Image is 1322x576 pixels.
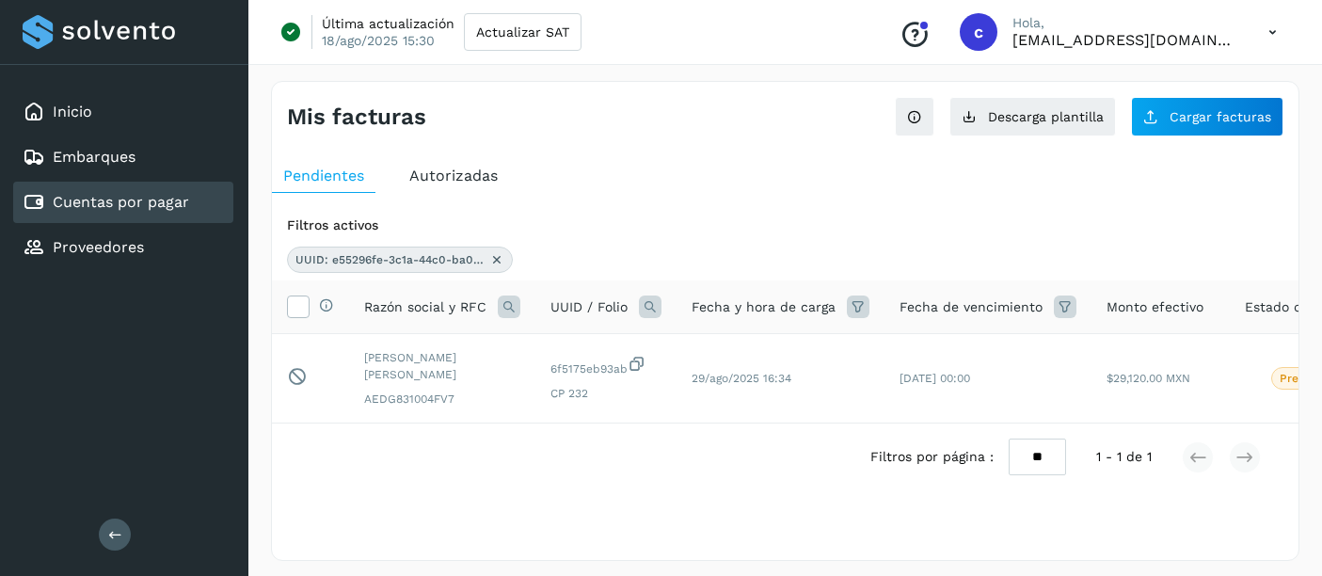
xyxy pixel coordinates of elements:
[1131,97,1283,136] button: Cargar facturas
[870,447,994,467] span: Filtros por página :
[900,297,1043,317] span: Fecha de vencimiento
[53,238,144,256] a: Proveedores
[692,372,791,385] span: 29/ago/2025 16:34
[1107,297,1203,317] span: Monto efectivo
[364,349,520,383] span: [PERSON_NAME] [PERSON_NAME]
[287,104,426,131] h4: Mis facturas
[322,15,454,32] p: Última actualización
[287,247,513,273] div: UUID: e55296fe-3c1a-44c0-ba0e-6f5175eb93ab
[988,110,1104,123] span: Descarga plantilla
[1012,31,1238,49] p: cxp1@53cargo.com
[322,32,435,49] p: 18/ago/2025 15:30
[1107,372,1190,385] span: $29,120.00 MXN
[550,385,661,402] span: CP 232
[900,372,970,385] span: [DATE] 00:00
[53,103,92,120] a: Inicio
[692,297,836,317] span: Fecha y hora de carga
[364,297,486,317] span: Razón social y RFC
[287,216,1283,235] div: Filtros activos
[364,391,520,408] span: AEDG831004FV7
[476,25,569,39] span: Actualizar SAT
[1096,447,1152,467] span: 1 - 1 de 1
[464,13,581,51] button: Actualizar SAT
[409,167,498,184] span: Autorizadas
[1012,15,1238,31] p: Hola,
[550,297,628,317] span: UUID / Folio
[1170,110,1271,123] span: Cargar facturas
[283,167,364,184] span: Pendientes
[53,148,135,166] a: Embarques
[13,136,233,178] div: Embarques
[53,193,189,211] a: Cuentas por pagar
[949,97,1116,136] button: Descarga plantilla
[13,91,233,133] div: Inicio
[295,251,484,268] span: UUID: e55296fe-3c1a-44c0-ba0e-6f5175eb93ab
[13,227,233,268] div: Proveedores
[550,355,661,377] span: 6f5175eb93ab
[13,182,233,223] div: Cuentas por pagar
